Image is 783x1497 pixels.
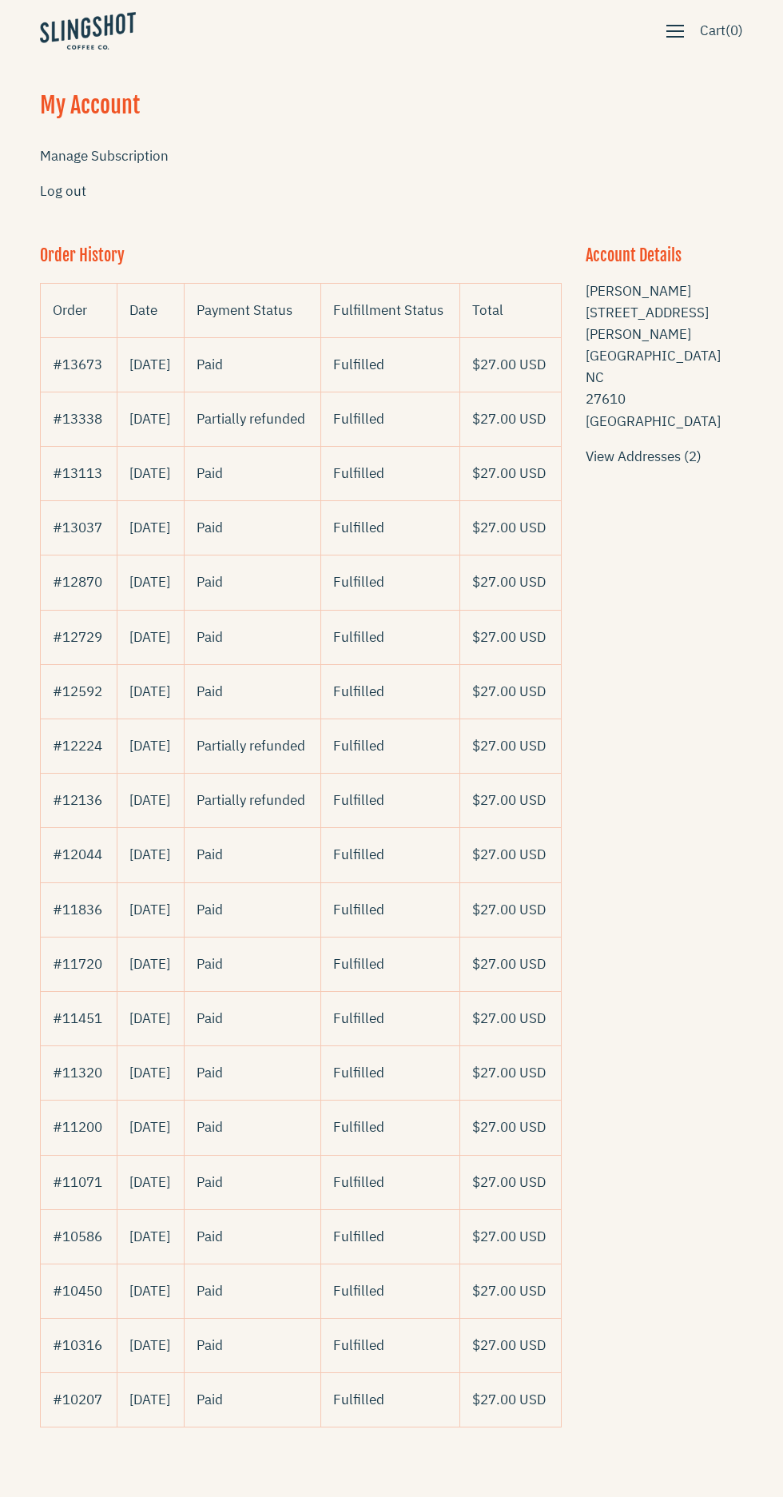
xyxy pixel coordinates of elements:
a: Paid [197,1336,223,1354]
a: $27.00 USD [472,1173,546,1191]
a: $27.00 USD [472,628,546,646]
a: Log out [40,182,86,200]
a: [DATE] [129,1064,170,1081]
a: Paid [197,1173,223,1191]
a: Partially refunded [197,737,305,754]
a: Fulfilled [333,791,384,809]
a: $27.00 USD [472,1391,546,1408]
a: [DATE] [129,519,170,536]
a: Partially refunded [197,791,305,809]
span: ( [725,20,730,42]
a: $27.00 USD [472,519,546,536]
a: Paid [197,464,223,482]
a: #12136 [53,791,102,809]
a: [DATE] [129,737,170,754]
a: Fulfilled [333,628,384,646]
a: #12729 [53,628,102,646]
a: Fulfilled [333,737,384,754]
a: Paid [197,846,223,863]
a: $27.00 USD [472,573,546,591]
a: [DATE] [129,1173,170,1191]
h4: Account Details [586,245,744,267]
a: [DATE] [129,1336,170,1354]
a: #13113 [53,464,102,482]
a: [DATE] [129,955,170,973]
a: Paid [197,955,223,973]
a: $27.00 USD [472,846,546,863]
a: #12870 [53,573,102,591]
a: Fulfilled [333,1009,384,1027]
a: #12044 [53,846,102,863]
a: Fulfilled [333,1173,384,1191]
a: [DATE] [129,1391,170,1408]
a: Paid [197,628,223,646]
a: $27.00 USD [472,955,546,973]
a: Fulfilled [333,683,384,700]
a: [DATE] [129,1282,170,1300]
th: Order [41,283,117,337]
a: #11720 [53,955,102,973]
a: Fulfilled [333,1391,384,1408]
a: #11836 [53,901,102,918]
a: #10450 [53,1282,102,1300]
a: [DATE] [129,791,170,809]
h1: My Account [40,90,140,121]
th: Fulfillment Status [321,283,460,337]
a: [DATE] [129,1228,170,1245]
a: #11320 [53,1064,102,1081]
a: [DATE] [129,1118,170,1136]
a: [DATE] [129,628,170,646]
a: Paid [197,573,223,591]
a: Fulfilled [333,1228,384,1245]
a: [DATE] [129,464,170,482]
a: Fulfilled [333,1118,384,1136]
a: Paid [197,1391,223,1408]
a: Paid [197,1009,223,1027]
a: Paid [197,356,223,373]
a: #11071 [53,1173,102,1191]
a: [DATE] [129,1009,170,1027]
a: $27.00 USD [472,410,546,428]
a: Fulfilled [333,955,384,973]
a: $27.00 USD [472,1228,546,1245]
a: #12224 [53,737,102,754]
a: $27.00 USD [472,683,546,700]
a: Manage Subscription [40,147,169,165]
a: $27.00 USD [472,1336,546,1354]
a: #11200 [53,1118,102,1136]
a: $27.00 USD [472,1118,546,1136]
a: $27.00 USD [472,901,546,918]
a: $27.00 USD [472,791,546,809]
a: Fulfilled [333,1282,384,1300]
a: #10207 [53,1391,102,1408]
a: $27.00 USD [472,356,546,373]
span: 0 [730,22,738,39]
a: Paid [197,1064,223,1081]
a: Fulfilled [333,901,384,918]
a: [DATE] [129,356,170,373]
a: $27.00 USD [472,737,546,754]
a: #10586 [53,1228,102,1245]
a: #13037 [53,519,102,536]
a: Fulfilled [333,846,384,863]
a: $27.00 USD [472,1282,546,1300]
a: Paid [197,1282,223,1300]
a: #10316 [53,1336,102,1354]
th: Payment Status [184,283,321,337]
a: $27.00 USD [472,1064,546,1081]
a: [DATE] [129,901,170,918]
a: #11451 [53,1009,102,1027]
a: Fulfilled [333,1336,384,1354]
a: Paid [197,1228,223,1245]
a: Partially refunded [197,410,305,428]
span: ) [738,20,743,42]
a: [DATE] [129,573,170,591]
a: Paid [197,901,223,918]
a: View Addresses (2) [586,448,702,465]
p: [PERSON_NAME] [STREET_ADDRESS][PERSON_NAME] [GEOGRAPHIC_DATA] NC 27610 [GEOGRAPHIC_DATA] [586,281,744,432]
a: Fulfilled [333,519,384,536]
a: Fulfilled [333,410,384,428]
a: Fulfilled [333,1064,384,1081]
a: #13673 [53,356,102,373]
th: Date [117,283,184,337]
